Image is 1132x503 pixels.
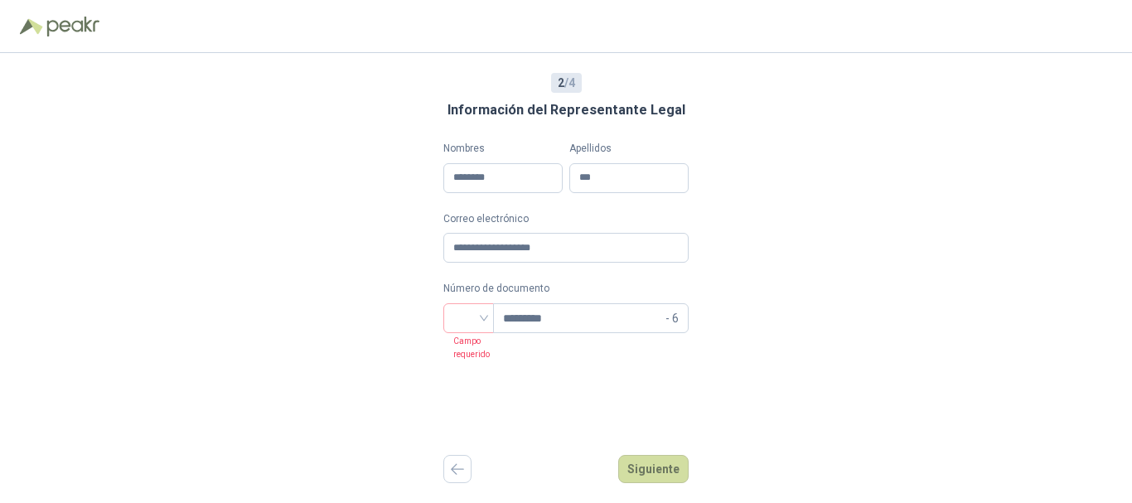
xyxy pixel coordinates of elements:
label: Apellidos [569,141,689,157]
b: 2 [558,76,564,89]
h3: Información del Representante Legal [447,99,685,121]
p: Campo requerido [443,333,493,360]
span: - 6 [665,304,679,332]
p: Número de documento [443,281,689,297]
img: Logo [20,18,43,35]
span: / 4 [558,74,575,92]
img: Peakr [46,17,99,36]
label: Nombres [443,141,563,157]
label: Correo electrónico [443,211,689,227]
button: Siguiente [618,455,689,483]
